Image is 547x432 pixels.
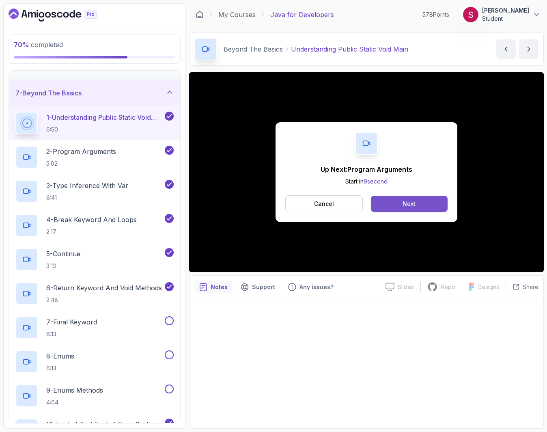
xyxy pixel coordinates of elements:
a: Dashboard [196,11,204,19]
p: Any issues? [299,283,334,291]
span: completed [14,41,63,49]
p: Java for Developers [270,10,334,19]
img: user profile image [463,7,478,22]
p: Repo [441,283,455,291]
p: Share [523,283,538,291]
button: 5-Continue3:13 [15,248,174,271]
button: Next [371,196,448,212]
p: Understanding Public Static Void Main [291,44,408,54]
h3: 7 - Beyond The Basics [15,88,82,98]
p: 7 - Final Keyword [46,317,97,327]
span: 70 % [14,41,29,49]
div: Next [403,200,416,208]
button: 7-Beyond The Basics [9,80,180,106]
p: 2:48 [46,296,162,304]
a: My Courses [218,10,256,19]
button: 7-Final Keyword6:13 [15,316,174,339]
button: Support button [236,281,280,294]
p: Start in [321,177,412,186]
button: Cancel [285,195,363,212]
p: 2 - Program Arguments [46,147,116,156]
button: 9-Enums Methods4:04 [15,384,174,407]
p: Notes [211,283,228,291]
button: 4-Break Keyword And Loops2:17 [15,214,174,237]
p: 6:13 [46,364,74,372]
p: Up Next: Program Arguments [321,164,412,174]
p: 5:02 [46,160,116,168]
button: previous content [496,39,516,59]
p: Cancel [314,200,334,208]
p: 2:17 [46,228,137,236]
button: Feedback button [283,281,338,294]
button: 6-Return Keyword And Void Methods2:48 [15,282,174,305]
p: Slides [398,283,414,291]
p: 10 - Implicit And Explicit Type Casting [46,419,157,429]
button: next content [519,39,538,59]
p: [PERSON_NAME] [482,6,529,15]
p: Student [482,15,529,23]
p: 5 - Continue [46,249,80,259]
iframe: 1 - Understanding public static void main [189,72,544,272]
button: 2-Program Arguments5:02 [15,146,174,168]
button: 8-Enums6:13 [15,350,174,373]
p: Support [252,283,275,291]
p: 3 - Type Inference With Var [46,181,128,190]
p: 9 - Enums Methods [46,385,103,395]
p: 8 - Enums [46,351,74,361]
p: 4:04 [46,398,103,406]
button: 1-Understanding Public Static Void Main6:50 [15,112,174,134]
p: 3:13 [46,262,80,270]
a: Dashboard [9,9,116,22]
button: 3-Type Inference With Var6:41 [15,180,174,203]
p: 578 Points [422,11,449,19]
p: 6:13 [46,330,97,338]
button: user profile image[PERSON_NAME]Student [463,6,541,23]
button: Share [506,283,538,291]
p: Beyond The Basics [224,44,283,54]
p: 6:41 [46,194,128,202]
p: Designs [478,283,499,291]
p: 1 - Understanding Public Static Void Main [46,112,163,122]
p: 6 - Return Keyword And Void Methods [46,283,162,293]
button: notes button [194,281,233,294]
span: 9 second [364,178,388,185]
p: 6:50 [46,125,163,134]
p: 4 - Break Keyword And Loops [46,215,137,225]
